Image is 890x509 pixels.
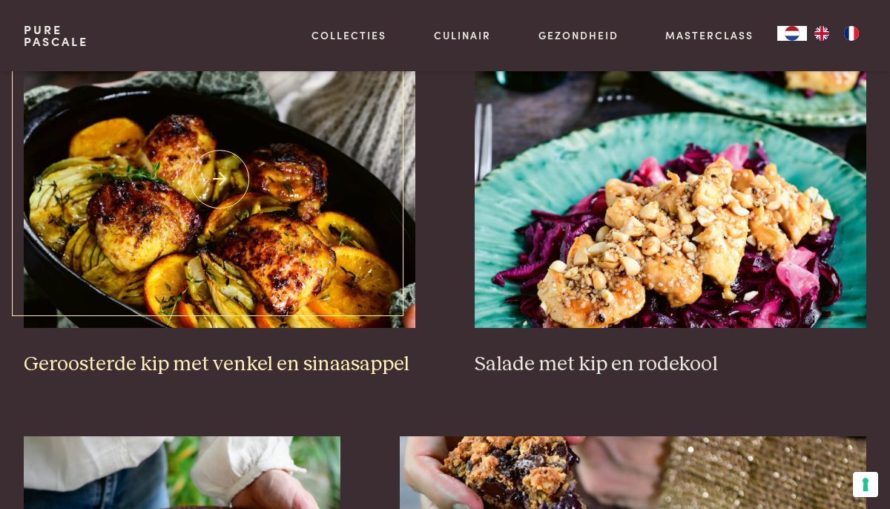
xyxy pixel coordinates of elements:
img: Salade met kip en rodekool [475,31,866,328]
div: Language [777,26,807,41]
h3: Geroosterde kip met venkel en sinaasappel [24,352,415,378]
a: Collecties [311,27,386,43]
a: Masterclass [665,27,754,43]
img: Geroosterde kip met venkel en sinaasappel [24,31,415,328]
a: Culinair [434,27,491,43]
a: Gezondheid [538,27,619,43]
a: Salade met kip en rodekool Salade met kip en rodekool [475,31,866,377]
h3: Salade met kip en rodekool [475,352,866,378]
a: Geroosterde kip met venkel en sinaasappel Geroosterde kip met venkel en sinaasappel [24,31,415,377]
ul: Language list [807,26,866,41]
a: NL [777,26,807,41]
a: EN [807,26,837,41]
aside: Language selected: Nederlands [777,26,866,41]
a: FR [837,26,866,41]
a: PurePascale [24,24,88,47]
button: Uw voorkeuren voor toestemming voor trackingtechnologieën [853,472,878,497]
